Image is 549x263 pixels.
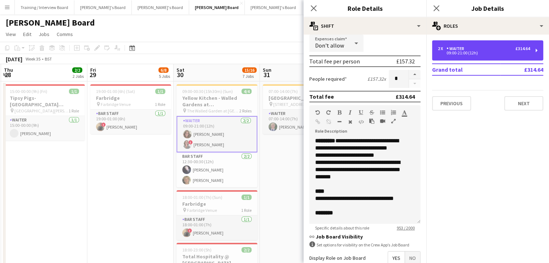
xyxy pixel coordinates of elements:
[402,110,407,115] button: Text Color
[309,241,421,248] div: Set options for visibility on the Crew App’s Job Board
[515,46,530,51] div: £314.64
[269,89,298,94] span: 07:00-14:00 (7h)
[177,84,257,187] app-job-card: 09:00-00:30 (15h30m) (Sun)4/4Yellow Kitchen - Walled Gardens at [GEOGRAPHIC_DATA] The Walled Gard...
[177,95,257,108] h3: Yellow Kitchen - Walled Gardens at [GEOGRAPHIC_DATA]
[4,84,85,141] div: 15:00-00:00 (9h) (Fri)1/1Tipsy Pigs- [GEOGRAPHIC_DATA][PERSON_NAME] [GEOGRAPHIC_DATA][PERSON_NAME...
[73,73,84,79] div: 2 Jobs
[39,31,49,37] span: Jobs
[273,102,309,107] span: [STREET_ADDRESS]
[177,215,257,240] app-card-role: BAR STAFF1/118:00-01:00 (7h)![PERSON_NAME]
[89,71,96,79] span: 29
[241,247,252,253] span: 2/2
[245,0,302,14] button: [PERSON_NAME]'s Board
[10,89,47,94] span: 15:00-00:00 (9h) (Fri)
[241,195,252,200] span: 1/1
[23,31,31,37] span: Edit
[54,30,76,39] a: Comms
[397,225,415,231] tcxspan: Call 953 / 2000 via 3CX
[337,119,342,125] button: Horizontal Line
[36,30,52,39] a: Jobs
[396,58,415,65] div: £157.32
[380,110,385,115] button: Unordered List
[182,89,233,94] span: 09:00-00:30 (15h30m) (Sun)
[3,30,19,39] a: View
[187,108,239,113] span: The Walled Garden at [GEOGRAPHIC_DATA]
[337,110,342,115] button: Bold
[438,46,446,51] div: 2 x
[263,110,344,134] app-card-role: Waiter1/107:00-14:00 (7h)[PERSON_NAME]
[432,64,500,75] td: Grand total
[348,110,353,115] button: Italic
[348,119,353,125] button: Clear Formatting
[14,108,69,113] span: [GEOGRAPHIC_DATA][PERSON_NAME]
[4,116,85,141] app-card-role: Waiter1/115:00-00:00 (9h)[PERSON_NAME]
[189,0,245,14] button: [PERSON_NAME] Board
[6,55,22,63] div: [DATE]
[367,76,386,82] div: £157.32 x
[4,67,13,73] span: Thu
[309,76,347,82] label: People required
[262,71,271,79] span: 31
[239,108,252,113] span: 2 Roles
[72,67,82,73] span: 2/2
[90,95,171,101] h3: Farbridge
[4,95,85,108] h3: Tipsy Pigs- [GEOGRAPHIC_DATA][PERSON_NAME]
[315,110,320,115] button: Undo
[426,4,549,13] h3: Job Details
[90,67,96,73] span: Fri
[74,0,132,14] button: [PERSON_NAME]'s Board
[326,110,331,115] button: Redo
[241,208,252,213] span: 1 Role
[177,152,257,187] app-card-role: BAR STAFF2/212:30-00:30 (12h)[PERSON_NAME][PERSON_NAME]
[182,195,222,200] span: 18:00-01:00 (7h) (Sun)
[396,93,415,100] div: £314.64
[369,118,374,124] button: Paste as plain text
[242,67,257,73] span: 15/16
[438,51,530,55] div: 09:00-21:00 (12h)
[158,67,169,73] span: 6/8
[101,102,131,107] span: Farbridge Venue
[241,89,252,94] span: 4/4
[177,116,257,152] app-card-role: Waiter2/209:00-21:00 (12h)[PERSON_NAME]![PERSON_NAME]
[188,228,192,233] span: !
[358,110,363,115] button: Underline
[69,108,79,113] span: 1 Role
[263,84,344,134] app-job-card: 07:00-14:00 (7h)1/1[GEOGRAPHIC_DATA] [STREET_ADDRESS]1 RoleWaiter1/107:00-14:00 (7h)[PERSON_NAME]
[309,93,334,100] div: Total fee
[391,110,396,115] button: Ordered List
[500,64,543,75] td: £314.64
[243,73,256,79] div: 7 Jobs
[69,89,79,94] span: 1/1
[177,67,184,73] span: Sat
[263,67,271,73] span: Sun
[504,96,543,111] button: Next
[6,31,16,37] span: View
[155,102,165,107] span: 1 Role
[101,122,106,127] span: !
[309,233,421,240] h3: Job Board Visibility
[188,140,193,144] span: !
[369,110,374,115] button: Strikethrough
[380,118,385,124] button: Insert video
[159,73,170,79] div: 5 Jobs
[309,58,360,65] div: Total fee per person
[96,89,135,94] span: 19:00-01:00 (6h) (Sat)
[263,95,344,101] h3: [GEOGRAPHIC_DATA]
[175,71,184,79] span: 30
[177,190,257,240] app-job-card: 18:00-01:00 (7h) (Sun)1/1Farbridge Farbridge Venue1 RoleBAR STAFF1/118:00-01:00 (7h)![PERSON_NAME]
[57,31,73,37] span: Comms
[446,46,467,51] div: Waiter
[358,119,363,125] button: HTML Code
[409,70,421,79] button: Increase
[432,96,471,111] button: Previous
[155,89,165,94] span: 1/1
[182,247,212,253] span: 18:00-23:00 (5h)
[177,201,257,207] h3: Farbridge
[304,4,426,13] h3: Role Details
[302,0,360,14] button: [PERSON_NAME]'s Board
[90,84,171,134] app-job-card: 19:00-01:00 (6h) (Sat)1/1Farbridge Farbridge Venue1 RoleBAR STAFF1/119:00-01:00 (6h)![PERSON_NAME]
[187,208,217,213] span: Farbridge Venue
[391,118,396,124] button: Fullscreen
